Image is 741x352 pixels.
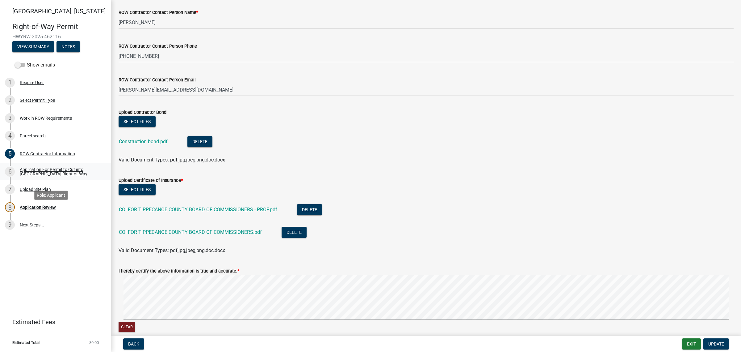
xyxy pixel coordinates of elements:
[708,341,724,346] span: Update
[57,41,80,52] button: Notes
[34,191,68,200] div: Role: Applicant
[20,187,51,191] div: Upload Site Plan
[187,139,212,145] wm-modal-confirm: Delete Document
[20,134,46,138] div: Parcel search
[12,22,106,31] h4: Right-of-Way Permit
[5,95,15,105] div: 2
[20,80,44,85] div: Require User
[5,220,15,230] div: 9
[119,139,168,144] a: Construction bond.pdf
[20,167,101,176] div: Application For Permit to Cut into [GEOGRAPHIC_DATA] Right-of-Way
[12,45,54,49] wm-modal-confirm: Summary
[20,205,56,209] div: Application Review
[5,316,101,328] a: Estimated Fees
[682,338,701,350] button: Exit
[123,338,144,350] button: Back
[5,113,15,123] div: 3
[12,41,54,52] button: View Summary
[5,184,15,194] div: 7
[119,184,156,195] button: Select files
[119,207,277,212] a: COI FOR TIPPECANOE COUNTY BOARD OF COMMISSIONERS - PROF.pdf
[119,269,239,273] label: I hereby certify the above information is true and accurate.
[119,116,156,127] button: Select files
[282,230,307,236] wm-modal-confirm: Delete Document
[119,178,183,183] label: Upload Certificate of Insurance
[20,98,55,102] div: Select Permit Type
[12,341,40,345] span: Estimated Total
[119,110,166,115] label: Upload Contractor Bond
[119,78,196,82] label: ROW Contractor Contact Person Email
[119,322,135,332] button: Clear
[187,136,212,147] button: Delete
[12,34,99,40] span: HWYRW-2025-462116
[297,204,322,215] button: Delete
[282,227,307,238] button: Delete
[119,229,262,235] a: COI FOR TIPPECANOE COUNTY BOARD OF COMMISSIONERS.pdf
[119,247,225,253] span: Valid Document Types: pdf,jpg,jpeg,png,doc,docx
[15,61,55,69] label: Show emails
[57,45,80,49] wm-modal-confirm: Notes
[20,116,72,120] div: Work in ROW Requirements
[20,152,75,156] div: ROW Contractor Information
[5,78,15,88] div: 1
[128,341,139,346] span: Back
[5,167,15,177] div: 6
[5,131,15,141] div: 4
[297,207,322,213] wm-modal-confirm: Delete Document
[5,149,15,159] div: 5
[12,7,106,15] span: [GEOGRAPHIC_DATA], [US_STATE]
[5,202,15,212] div: 8
[119,11,198,15] label: ROW Contractor Contact Person Name
[119,44,197,49] label: ROW Contractor Contact Person Phone
[703,338,729,350] button: Update
[89,341,99,345] span: $0.00
[119,157,225,163] span: Valid Document Types: pdf,jpg,jpeg,png,doc,docx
